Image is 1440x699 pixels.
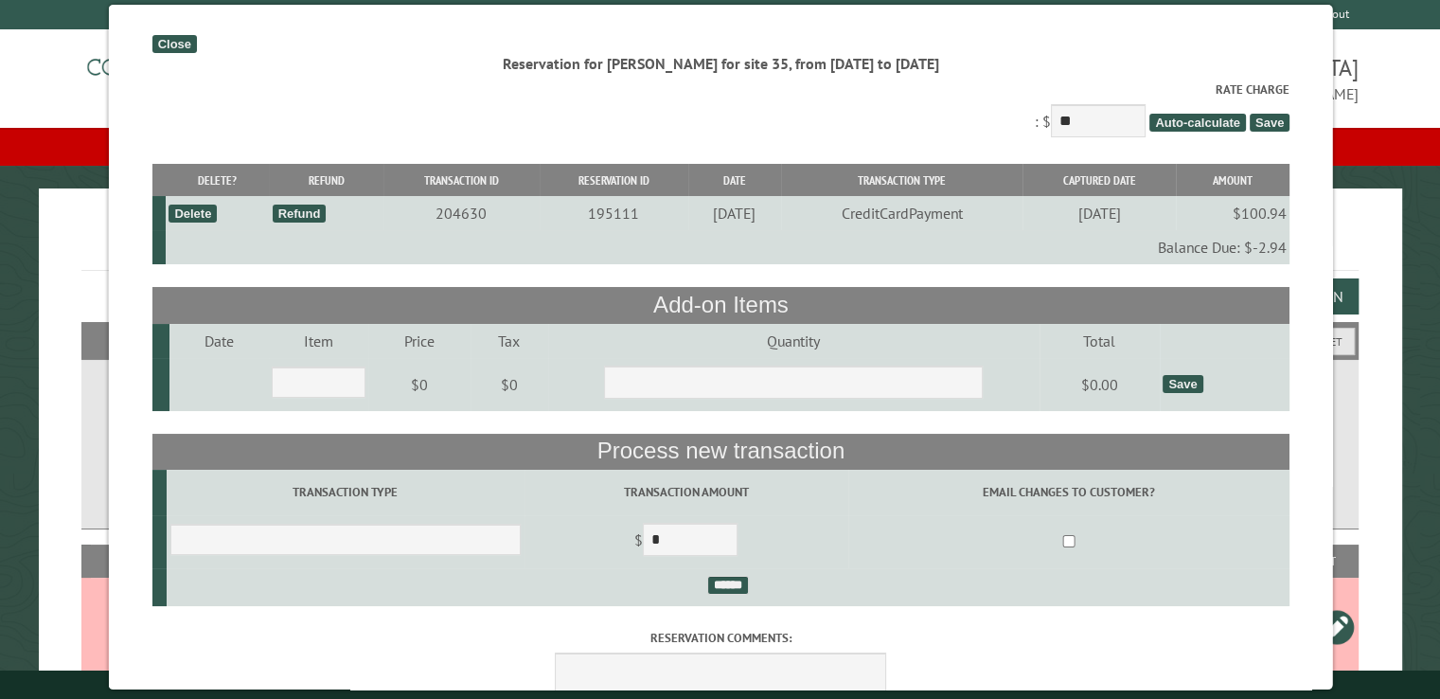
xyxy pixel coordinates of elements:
th: Delete? [165,164,268,197]
td: 204630 [382,196,539,230]
th: Site [91,545,383,578]
td: [DATE] [687,196,780,230]
td: [DATE] [1022,196,1174,230]
label: Transaction Type [169,483,521,501]
td: 195111 [539,196,687,230]
div: Delete [168,205,216,223]
span: Auto-calculate [1148,114,1245,132]
th: Transaction Type [780,164,1022,197]
th: Date [687,164,780,197]
th: Amount [1175,164,1289,197]
th: Captured Date [1022,164,1174,197]
th: Reservation ID [539,164,687,197]
td: $0.00 [1039,358,1160,411]
td: CreditCardPayment [780,196,1022,230]
td: $0 [470,358,548,411]
td: Balance Due: $-2.94 [165,230,1289,264]
h2: Filters [81,322,1359,358]
th: Process new transaction [151,434,1289,470]
small: © Campground Commander LLC. All rights reserved. [613,678,827,690]
td: Quantity [547,324,1038,358]
td: $ [524,515,847,568]
label: Email changes to customer? [850,483,1286,501]
td: Date [169,324,268,358]
h1: Reservations [81,219,1359,271]
div: Save [1162,375,1201,393]
span: Save [1249,114,1289,132]
label: Rate Charge [151,81,1289,99]
td: Tax [470,324,548,358]
div: Refund [272,205,326,223]
td: Item [268,324,367,358]
label: Transaction Amount [526,483,844,501]
div: Reservation for [PERSON_NAME] for site 35, from [DATE] to [DATE] [151,53,1289,74]
img: Campground Commander [81,37,318,111]
td: $100.94 [1175,196,1289,230]
td: Total [1039,324,1160,358]
div: : $ [151,81,1289,142]
th: Add-on Items [151,287,1289,323]
div: Close [151,35,196,53]
th: Refund [269,164,382,197]
label: Reservation comments: [151,629,1289,647]
td: $0 [367,358,470,411]
th: Transaction ID [382,164,539,197]
td: Price [367,324,470,358]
